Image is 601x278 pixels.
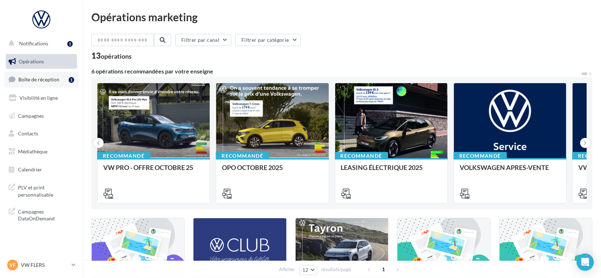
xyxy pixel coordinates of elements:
div: OPO OCTOBRE 2025 [222,164,323,178]
span: Notifications [19,40,48,46]
div: LEASING ÉLECTRIQUE 2025 [341,164,442,178]
a: Campagnes [4,108,78,124]
span: Opérations [19,58,44,64]
div: VOLKSWAGEN APRES-VENTE [460,164,560,178]
span: 12 [302,267,309,273]
a: VF VW FLERS [6,258,77,272]
div: Recommandé [335,152,388,160]
span: 1 [378,264,389,275]
div: Recommandé [454,152,507,160]
span: Boîte de réception [18,76,59,82]
a: Boîte de réception1 [4,72,78,87]
div: Recommandé [216,152,269,160]
button: Notifications 1 [4,36,76,51]
a: Campagnes DataOnDemand [4,204,78,225]
a: Opérations [4,54,78,69]
span: Campagnes DataOnDemand [18,207,74,222]
div: opérations [101,53,132,59]
div: 1 [67,41,73,47]
div: Recommandé [97,152,150,160]
button: Filtrer par catégorie [235,34,301,46]
p: VW FLERS [21,261,69,269]
a: Contacts [4,126,78,141]
div: Open Intercom Messenger [577,254,594,271]
a: Visibilité en ligne [4,90,78,106]
div: 1 [69,77,74,83]
span: Médiathèque [18,148,47,154]
span: Visibilité en ligne [19,95,58,101]
span: résultats/page [321,266,351,273]
span: Afficher [279,266,295,273]
a: PLV et print personnalisable [4,180,78,201]
button: 12 [299,265,318,275]
a: Médiathèque [4,144,78,159]
div: 13 [91,52,132,60]
span: Calendrier [18,166,42,172]
div: VW PRO - OFFRE OCTOBRE 25 [103,164,204,178]
div: Opérations marketing [91,12,592,22]
button: Filtrer par canal [175,34,231,46]
span: Contacts [18,130,38,136]
span: Campagnes [18,112,44,118]
a: Calendrier [4,162,78,177]
span: VF [9,261,16,269]
span: PLV et print personnalisable [18,183,74,198]
div: 6 opérations recommandées par votre enseigne [91,68,581,74]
